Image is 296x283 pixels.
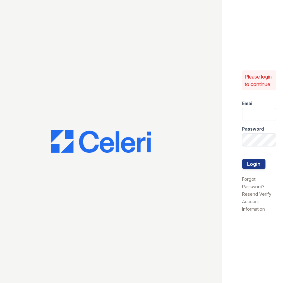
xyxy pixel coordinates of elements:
[51,130,151,153] img: CE_Logo_Blue-a8612792a0a2168367f1c8372b55b34899dd931a85d93a1a3d3e32e68fde9ad4.png
[242,176,265,189] a: Forgot Password?
[242,100,254,107] label: Email
[242,126,264,132] label: Password
[242,159,265,169] button: Login
[242,191,271,212] a: Resend Verify Account Information
[245,73,274,88] p: Please login to continue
